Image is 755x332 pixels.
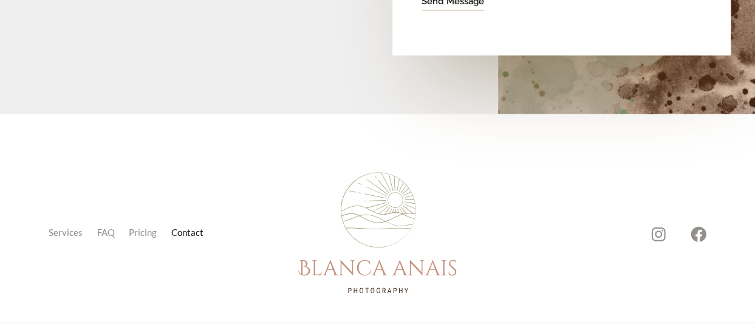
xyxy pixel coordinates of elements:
a: FAQ [92,224,125,241]
img: Blanca Anais Logo [298,172,456,293]
a: Services [49,224,92,241]
a: Contact [166,224,213,241]
a: Facebook [691,226,706,242]
nav: Site Navigation: Footer [24,224,239,241]
a: Pricing [125,224,167,241]
a: Instagram [651,226,666,242]
aside: Footer Widget 1 [270,172,485,293]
